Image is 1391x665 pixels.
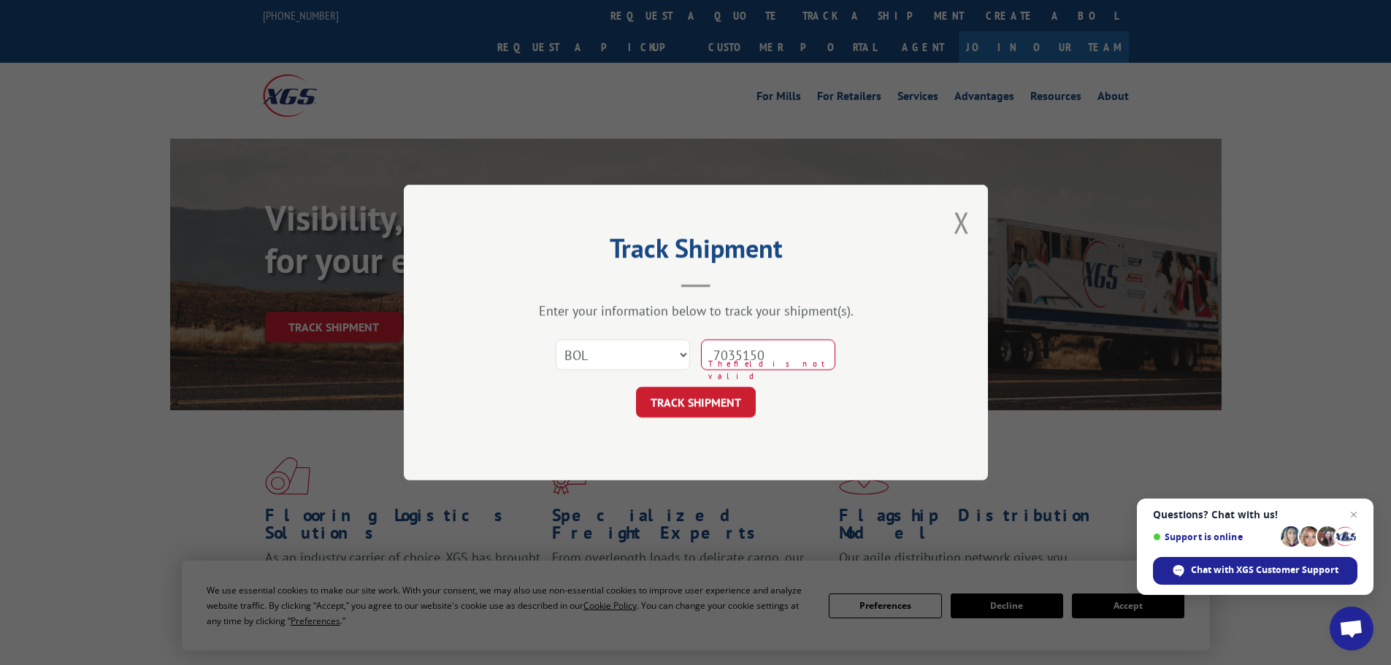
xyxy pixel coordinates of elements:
[701,339,835,370] input: Number(s)
[477,302,915,319] div: Enter your information below to track your shipment(s).
[1330,607,1373,650] div: Open chat
[708,358,835,382] span: The field is not valid
[1153,557,1357,585] div: Chat with XGS Customer Support
[1153,531,1276,542] span: Support is online
[1153,509,1357,520] span: Questions? Chat with us!
[1345,506,1363,523] span: Close chat
[636,387,756,418] button: TRACK SHIPMENT
[954,203,970,242] button: Close modal
[1191,564,1338,577] span: Chat with XGS Customer Support
[477,238,915,266] h2: Track Shipment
